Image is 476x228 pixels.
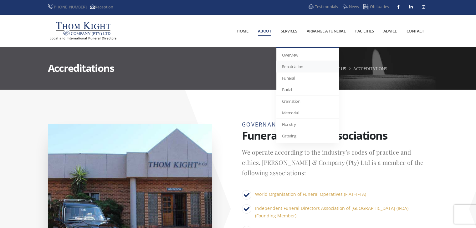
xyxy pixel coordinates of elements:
a: Linkedin [407,2,416,11]
a: Arrange a Funeral [302,15,350,47]
h2: GOVERNANCE AND ETHICS [242,120,428,129]
a: Cremation [276,96,339,107]
a: Floristry [276,119,339,130]
a: Advice [379,15,401,47]
li: Accreditations [347,65,387,72]
h3: Funeral Director Associations [242,129,428,142]
a: Overview [276,49,339,61]
h1: Accreditations [48,63,114,73]
a: Independent Funeral Directors Association of [GEOGRAPHIC_DATA] (IFDA) (Founding Member) [255,205,408,219]
a: Catering [276,130,339,141]
a: World Organisation of Funeral Operatives (FIAT–IFTA) [255,191,366,197]
a: Burial [276,84,339,96]
a: Testimonials [307,3,338,12]
a: Repatriation [276,61,339,72]
a: Contact [402,15,428,47]
p: We operate according to the industry’s codes of practice and ethics. [PERSON_NAME] & Company (Pty... [242,147,428,181]
a: Facebook [394,2,403,11]
a: Obituaries [362,3,389,12]
a: Instagram [419,2,428,11]
a: Home [232,15,253,47]
img: Thom Kight Nationwide and International Funeral Directors [48,20,118,42]
a: Services [276,15,302,47]
a: [PHONE_NUMBER] [48,4,87,10]
a: Reception [90,4,113,10]
a: Facilities [351,15,378,47]
a: News [341,3,359,12]
a: Funeral [276,72,339,84]
a: Memorial [276,107,339,119]
a: About [253,15,275,47]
